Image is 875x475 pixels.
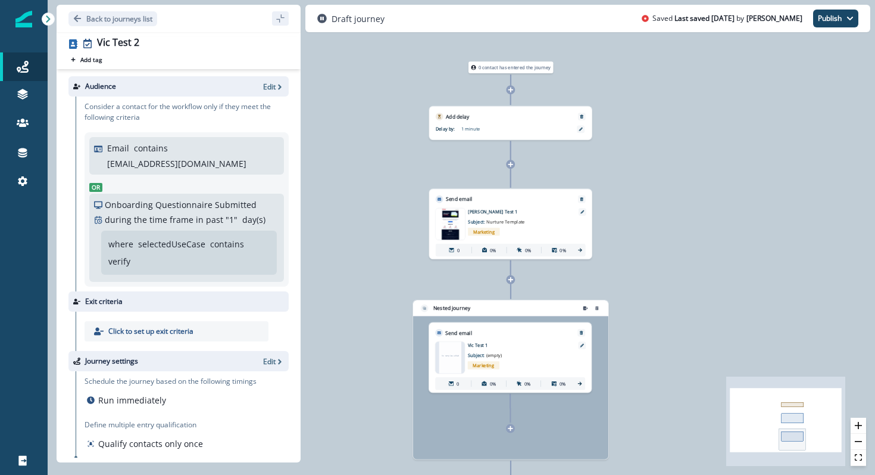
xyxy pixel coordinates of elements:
[68,11,157,26] button: Go back
[851,418,866,434] button: zoom in
[108,255,130,268] p: verify
[436,208,465,240] img: email asset unavailable
[332,13,385,25] p: Draft journey
[263,82,284,92] button: Edit
[85,356,138,367] p: Journey settings
[490,380,496,387] p: 0%
[134,142,168,154] p: contains
[85,81,116,92] p: Audience
[457,247,460,253] p: 0
[85,101,289,123] p: Consider a contact for the workflow only if they meet the following criteria
[138,238,205,250] p: selectedUseCase
[524,380,531,387] p: 0%
[446,195,472,203] p: Send email
[577,197,587,201] button: Remove
[86,14,152,24] p: Back to journeys list
[580,303,590,313] button: remove-group
[560,380,566,387] p: 0%
[486,219,525,225] span: Nurture Template
[98,437,203,450] p: Qualify contacts only once
[15,11,32,27] img: Inflection
[108,238,133,250] p: where
[105,213,193,226] p: during the time frame
[85,420,205,430] p: Define multiple entry qualification
[736,13,744,24] p: by
[851,434,866,450] button: zoom out
[851,450,866,466] button: fit view
[272,11,289,26] button: sidebar collapse toggle
[429,106,592,140] div: Add delayRemoveDelay by:1 minute
[263,356,276,367] p: Edit
[468,348,547,359] p: Subject:
[592,303,602,313] button: remove-group
[674,13,735,24] p: Last saved [DATE]
[577,114,587,119] button: Remove
[468,341,570,348] p: Vic Test 1
[652,13,673,24] p: Saved
[457,380,459,387] p: 0
[436,125,461,132] p: Delay by:
[433,305,470,312] p: Nested journey
[263,356,284,367] button: Edit
[108,326,193,337] p: Click to set up exit criteria
[85,296,123,307] p: Exit criteria
[446,113,469,120] p: Add delay
[68,55,104,64] button: Add tag
[439,341,461,373] div: No template added
[85,376,257,387] p: Schedule the journey based on the following timings
[429,322,592,393] div: Send emailRemoveNo template addedVic Test 1Subject: (empty)Marketing00%0%0%
[89,183,102,192] span: Or
[490,247,496,253] p: 0%
[468,215,547,225] p: Subject:
[576,331,586,335] button: Remove
[107,157,246,170] p: [EMAIL_ADDRESS][DOMAIN_NAME]
[479,64,551,70] p: 0 contact has entered the journey
[196,213,223,226] p: in past
[468,228,499,235] span: Marketing
[525,247,532,253] p: 0%
[210,238,244,250] p: contains
[105,198,257,211] p: Onboarding Questionnaire Submitted
[429,189,592,259] div: Send emailRemoveemail asset unavailable[PERSON_NAME] Test 1Subject: Nurture TemplateMarketing00%0%0%
[412,300,608,460] div: Nested journeyedit-group-nameremove-groupremove-group
[813,10,858,27] button: Publish
[242,213,265,226] p: day(s)
[560,247,566,253] p: 0%
[263,82,276,92] p: Edit
[468,208,570,215] p: [PERSON_NAME] Test 1
[80,56,102,63] p: Add tag
[486,352,502,358] span: (empty)
[226,213,237,226] p: " 1 "
[746,13,802,24] p: Folarin Tella
[98,394,166,406] p: Run immediately
[461,125,540,132] p: 1 minute
[97,37,139,50] div: Vic Test 2
[107,142,129,154] p: Email
[445,329,471,337] p: Send email
[468,361,499,369] span: Marketing
[450,61,572,73] div: 0 contact has entered the journey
